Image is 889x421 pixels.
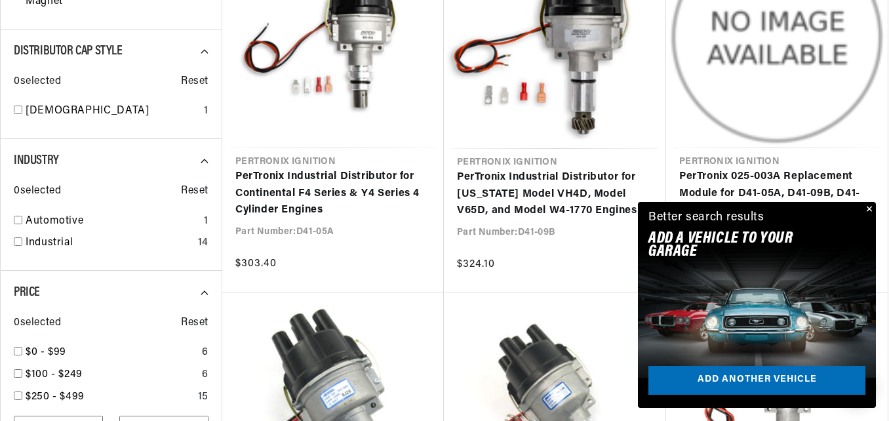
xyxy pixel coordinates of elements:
span: Reset [181,183,208,200]
span: 0 selected [14,73,61,90]
a: [DEMOGRAPHIC_DATA] [26,103,199,120]
div: 14 [198,235,208,252]
h2: Add A VEHICLE to your garage [648,232,833,259]
div: Better search results [648,209,764,228]
span: $0 - $99 [26,347,66,357]
div: 6 [202,344,208,361]
span: Reset [181,73,208,90]
div: 1 [204,213,208,230]
button: Close [860,202,876,218]
a: Add another vehicle [648,366,865,395]
span: Distributor Cap Style [14,45,123,58]
span: 0 selected [14,183,61,200]
a: Industrial [26,235,193,252]
span: Industry [14,154,59,167]
a: PerTronix 025-003A Replacement Module for D41-05A, D41-09B, D41-10B, D41-11B, D41-20A, and D61-06... [679,169,875,219]
div: 15 [198,389,208,406]
span: Reset [181,315,208,332]
a: PerTronix Industrial Distributor for [US_STATE] Model VH4D, Model V65D, and Model W4-1770 Engines [457,169,653,220]
span: Price [14,286,40,299]
span: $250 - $499 [26,391,85,402]
span: 0 selected [14,315,61,332]
a: PerTronix Industrial Distributor for Continental F4 Series & Y4 Series 4 Cylinder Engines [235,169,431,219]
span: $100 - $249 [26,369,83,380]
div: 1 [204,103,208,120]
div: 6 [202,367,208,384]
a: Automotive [26,213,199,230]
